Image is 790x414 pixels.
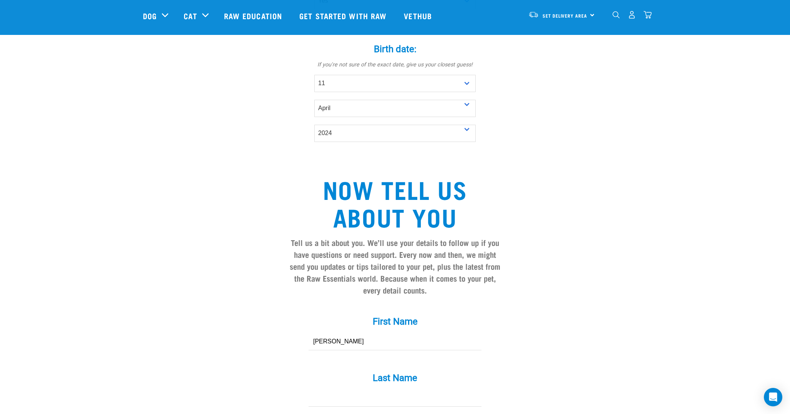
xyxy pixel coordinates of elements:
img: home-icon@2x.png [644,11,652,19]
img: van-moving.png [528,11,539,18]
h4: Tell us a bit about you. We’ll use your details to follow up if you have questions or need suppor... [286,236,504,296]
img: home-icon-1@2x.png [612,11,620,18]
a: Raw Education [216,0,292,31]
p: If you're not sure of the exact date, give us your closest guess! [280,61,510,69]
label: Birth date: [280,42,510,56]
span: Set Delivery Area [543,14,587,17]
h2: Now tell us about you [286,175,504,230]
img: user.png [628,11,636,19]
label: First Name [280,315,510,328]
div: Open Intercom Messenger [764,388,782,406]
a: Vethub [396,0,441,31]
label: Last Name [280,371,510,385]
a: Dog [143,10,157,21]
a: Cat [184,10,197,21]
a: Get started with Raw [292,0,396,31]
